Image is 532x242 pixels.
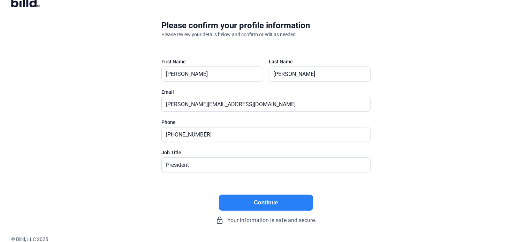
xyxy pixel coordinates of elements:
[161,20,310,31] div: Please confirm your profile information
[161,31,297,38] div: Please review your details below and confirm or edit as needed.
[216,216,224,225] mat-icon: lock_outline
[269,58,371,65] div: Last Name
[161,216,371,225] div: Your information is safe and secure.
[161,88,371,95] div: Email
[162,127,363,142] input: (XXX) XXX-XXXX
[161,149,371,156] div: Job Title
[161,58,263,65] div: First Name
[219,195,313,211] button: Continue
[161,119,371,126] div: Phone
